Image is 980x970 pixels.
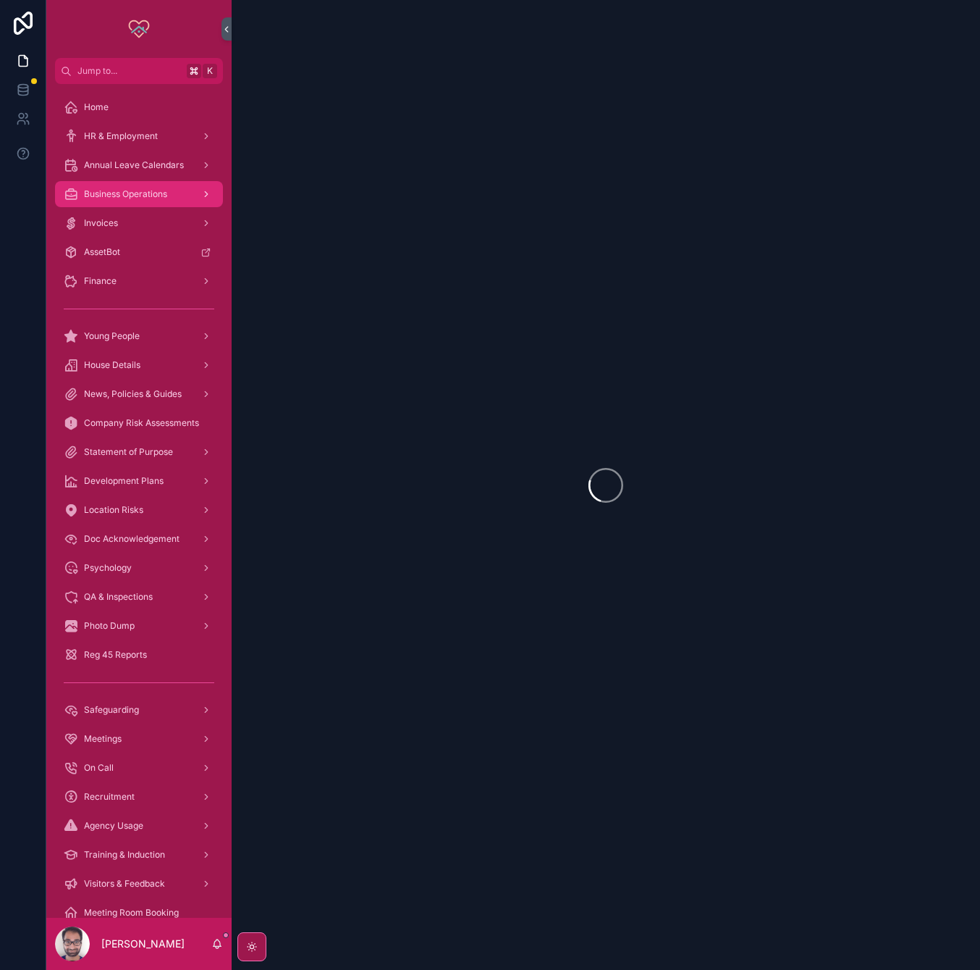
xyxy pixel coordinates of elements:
[84,159,184,171] span: Annual Leave Calendars
[55,526,223,552] a: Doc Acknowledgement
[84,446,173,458] span: Statement of Purpose
[55,268,223,294] a: Finance
[55,726,223,752] a: Meetings
[55,842,223,868] a: Training & Induction
[55,410,223,436] a: Company Risk Assessments
[55,152,223,178] a: Annual Leave Calendars
[84,791,135,803] span: Recruitment
[55,584,223,610] a: QA & Inspections
[55,784,223,810] a: Recruitment
[84,275,117,287] span: Finance
[84,217,118,229] span: Invoices
[84,417,199,429] span: Company Risk Assessments
[55,555,223,581] a: Psychology
[84,733,122,745] span: Meetings
[55,239,223,265] a: AssetBot
[55,642,223,668] a: Reg 45 Reports
[55,697,223,723] a: Safeguarding
[77,65,181,77] span: Jump to...
[55,181,223,207] a: Business Operations
[84,562,132,574] span: Psychology
[55,352,223,378] a: House Details
[55,497,223,523] a: Location Risks
[55,381,223,407] a: News, Policies & Guides
[84,762,114,774] span: On Call
[84,359,140,371] span: House Details
[84,878,165,890] span: Visitors & Feedback
[84,101,109,113] span: Home
[55,468,223,494] a: Development Plans
[84,704,139,716] span: Safeguarding
[55,439,223,465] a: Statement of Purpose
[84,591,153,603] span: QA & Inspections
[84,475,164,487] span: Development Plans
[84,246,120,258] span: AssetBot
[84,907,179,919] span: Meeting Room Booking
[101,937,185,951] p: [PERSON_NAME]
[84,620,135,632] span: Photo Dump
[84,388,182,400] span: News, Policies & Guides
[55,871,223,897] a: Visitors & Feedback
[55,900,223,926] a: Meeting Room Booking
[55,755,223,781] a: On Call
[84,504,143,516] span: Location Risks
[84,533,179,545] span: Doc Acknowledgement
[55,613,223,639] a: Photo Dump
[55,58,223,84] button: Jump to...K
[46,84,232,918] div: scrollable content
[84,188,167,200] span: Business Operations
[204,65,216,77] span: K
[55,210,223,236] a: Invoices
[55,813,223,839] a: Agency Usage
[55,323,223,349] a: Young People
[127,17,151,41] img: App logo
[84,330,140,342] span: Young People
[55,123,223,149] a: HR & Employment
[84,649,147,661] span: Reg 45 Reports
[84,849,165,861] span: Training & Induction
[84,130,158,142] span: HR & Employment
[84,820,143,832] span: Agency Usage
[55,94,223,120] a: Home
